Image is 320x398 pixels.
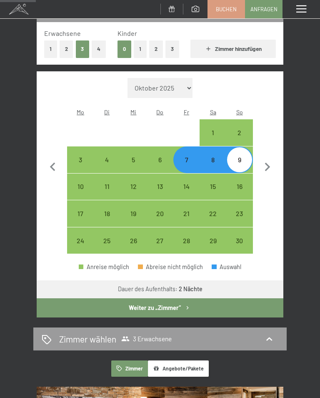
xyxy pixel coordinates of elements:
[226,227,253,254] div: Anreise möglich
[94,200,120,227] div: Tue Nov 18 2025
[200,119,226,146] div: Sat Nov 01 2025
[200,227,226,254] div: Sat Nov 29 2025
[117,40,131,58] button: 0
[210,108,216,116] abbr: Samstag
[59,333,116,345] h2: Zimmer wählen
[227,183,252,208] div: 16
[118,285,202,293] div: Dauer des Aufenthalts:
[173,200,200,227] div: Fri Nov 21 2025
[179,285,202,292] b: 2 Nächte
[259,78,276,254] button: Nächster Monat
[79,264,129,270] div: Anreise möglich
[95,210,120,235] div: 18
[95,237,120,262] div: 25
[200,156,225,181] div: 8
[200,210,225,235] div: 22
[226,174,253,200] div: Sun Nov 16 2025
[67,227,94,254] div: Anreise möglich
[67,200,94,227] div: Anreise möglich
[226,200,253,227] div: Anreise möglich
[227,210,252,235] div: 23
[67,227,94,254] div: Mon Nov 24 2025
[92,40,106,58] button: 4
[200,129,225,154] div: 1
[94,200,120,227] div: Anreise möglich
[147,210,172,235] div: 20
[120,200,147,227] div: Wed Nov 19 2025
[147,183,172,208] div: 13
[121,237,146,262] div: 26
[174,210,199,235] div: 21
[147,156,172,181] div: 6
[134,40,147,58] button: 1
[226,174,253,200] div: Anreise möglich
[245,0,282,18] a: Anfragen
[94,174,120,200] div: Tue Nov 11 2025
[147,227,173,254] div: Anreise möglich
[165,40,179,58] button: 3
[200,200,226,227] div: Sat Nov 22 2025
[120,174,147,200] div: Wed Nov 12 2025
[77,108,84,116] abbr: Montag
[147,227,173,254] div: Thu Nov 27 2025
[226,119,253,146] div: Anreise möglich
[68,237,93,262] div: 24
[67,174,94,200] div: Anreise möglich
[60,40,73,58] button: 2
[174,237,199,262] div: 28
[104,108,110,116] abbr: Dienstag
[174,183,199,208] div: 14
[37,298,283,317] button: Weiter zu „Zimmer“
[120,146,147,173] div: Wed Nov 05 2025
[200,200,226,227] div: Anreise möglich
[173,174,200,200] div: Fri Nov 14 2025
[94,146,120,173] div: Anreise möglich
[226,119,253,146] div: Sun Nov 02 2025
[117,29,137,37] span: Kinder
[121,183,146,208] div: 12
[200,183,225,208] div: 15
[200,174,226,200] div: Sat Nov 15 2025
[138,264,203,270] div: Abreise nicht möglich
[200,146,226,173] div: Anreise möglich
[173,146,200,173] div: Fri Nov 07 2025
[67,174,94,200] div: Mon Nov 10 2025
[184,108,189,116] abbr: Freitag
[200,174,226,200] div: Anreise möglich
[149,40,163,58] button: 2
[67,146,94,173] div: Anreise möglich
[173,146,200,173] div: Anreise möglich
[121,335,172,343] span: 3 Erwachsene
[120,146,147,173] div: Anreise möglich
[68,156,93,181] div: 3
[121,210,146,235] div: 19
[200,237,225,262] div: 29
[44,29,81,37] span: Erwachsene
[212,264,241,270] div: Auswahl
[111,360,148,377] button: Zimmer
[130,108,136,116] abbr: Mittwoch
[216,5,237,13] span: Buchen
[174,156,199,181] div: 7
[94,174,120,200] div: Anreise möglich
[173,227,200,254] div: Anreise möglich
[173,200,200,227] div: Anreise möglich
[227,237,252,262] div: 30
[147,200,173,227] div: Thu Nov 20 2025
[67,200,94,227] div: Mon Nov 17 2025
[94,146,120,173] div: Tue Nov 04 2025
[226,146,253,173] div: Anreise möglich
[226,146,253,173] div: Sun Nov 09 2025
[94,227,120,254] div: Anreise möglich
[95,183,120,208] div: 11
[121,156,146,181] div: 5
[147,174,173,200] div: Thu Nov 13 2025
[200,227,226,254] div: Anreise möglich
[68,210,93,235] div: 17
[236,108,243,116] abbr: Sonntag
[147,200,173,227] div: Anreise möglich
[147,237,172,262] div: 27
[76,40,90,58] button: 3
[226,227,253,254] div: Sun Nov 30 2025
[227,156,252,181] div: 9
